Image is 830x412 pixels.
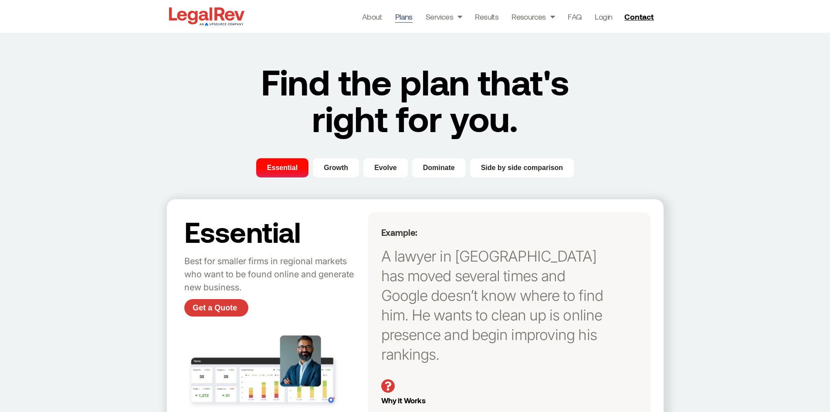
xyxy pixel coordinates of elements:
[568,10,582,23] a: FAQ
[381,246,611,364] p: A lawyer in [GEOGRAPHIC_DATA] has moved several times and Google doesn’t know where to find him. ...
[395,10,413,23] a: Plans
[184,299,248,317] a: Get a Quote
[193,304,237,312] span: Get a Quote
[423,163,455,173] span: Dominate
[362,10,382,23] a: About
[512,10,555,23] a: Resources
[381,227,611,238] h5: Example:
[595,10,612,23] a: Login
[184,255,364,294] p: Best for smaller firms in regional markets who want to be found online and generate new business.
[481,163,563,173] span: Side by side comparison
[324,163,348,173] span: Growth
[374,163,397,173] span: Evolve
[426,10,462,23] a: Services
[624,13,654,20] span: Contact
[241,63,589,136] h2: Find the plan that's right for you.
[362,10,613,23] nav: Menu
[475,10,498,23] a: Results
[184,217,364,246] h2: Essential
[621,10,659,24] a: Contact
[381,396,426,405] span: Why it Works
[267,163,298,173] span: Essential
